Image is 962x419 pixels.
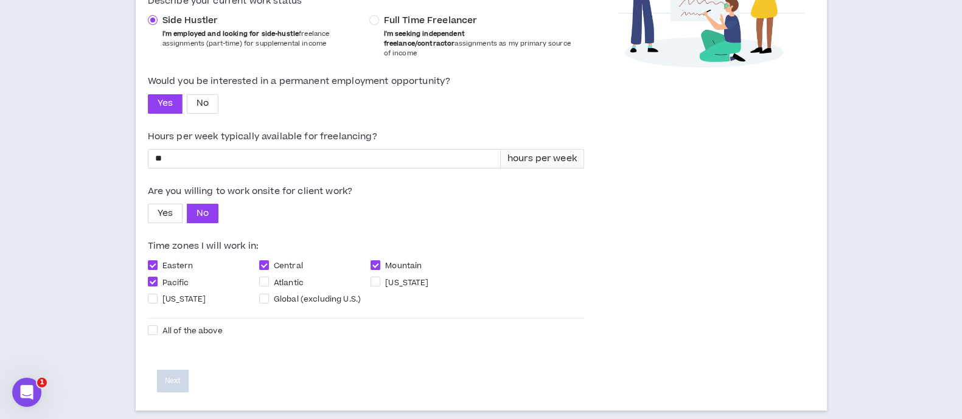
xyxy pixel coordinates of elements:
span: assignments as my primary source of income [384,29,571,58]
label: Are you willing to work onsite for client work? [148,181,584,202]
span: Atlantic [274,277,304,288]
span: Yes [158,97,173,110]
span: Pacific [162,277,189,288]
span: freelance assignments (part-time) for supplemental income [162,29,330,48]
span: All of the above [162,325,223,336]
button: Next [157,370,189,392]
span: Mountain [385,260,422,271]
span: Yes [158,207,173,220]
span: Central [274,260,303,271]
span: [US_STATE] [385,277,428,288]
span: No [197,97,209,110]
span: No [197,207,209,220]
label: Would you be interested in a permanent employment opportunity? [148,71,584,92]
span: 1 [37,378,47,387]
label: Hours per week typically available for freelancing? [148,126,584,147]
span: Eastern [162,260,193,271]
label: Time zones I will work in: [148,235,584,257]
span: [US_STATE] [162,294,206,305]
span: Full Time Freelancer [384,15,478,27]
b: I'm employed and looking for side-hustle [162,29,299,38]
span: Side Hustler [162,15,218,27]
div: hours per week [501,149,584,168]
iframe: Intercom live chat [12,378,41,407]
b: I'm seeking independent freelance/contractor [384,29,465,48]
span: Global (excluding U.S.) [274,294,361,305]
